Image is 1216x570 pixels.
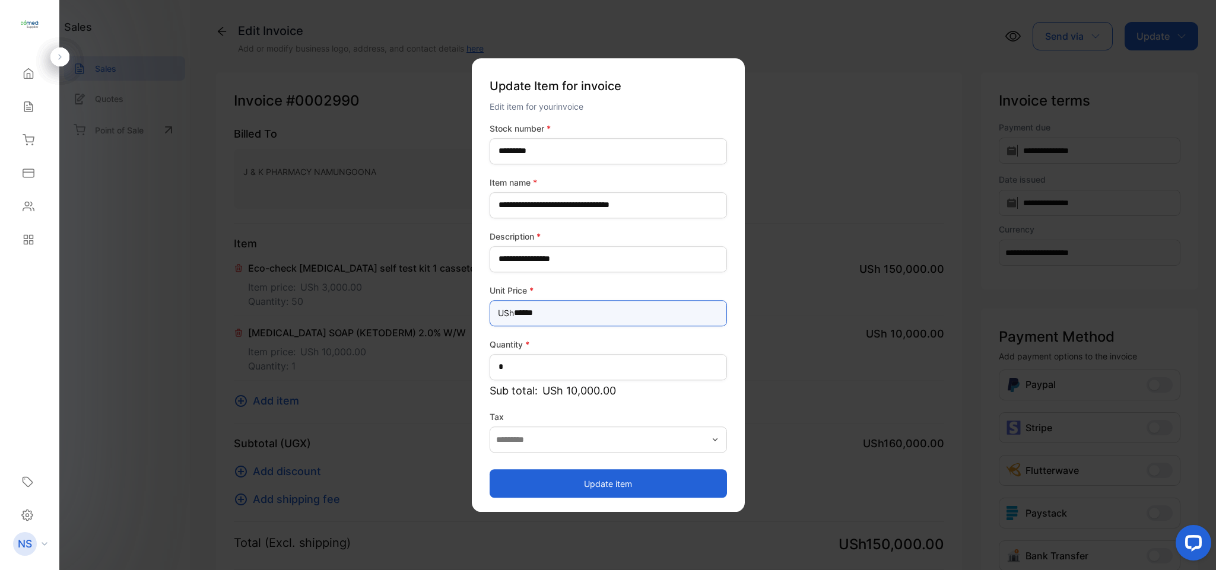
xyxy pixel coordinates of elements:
[21,15,39,33] img: logo
[490,122,727,135] label: Stock number
[490,284,727,297] label: Unit Price
[490,230,727,243] label: Description
[1166,520,1216,570] iframe: LiveChat chat widget
[490,410,727,423] label: Tax
[18,536,32,552] p: NS
[490,383,727,399] p: Sub total:
[490,469,727,498] button: Update item
[498,307,514,319] span: USh
[490,176,727,189] label: Item name
[490,72,727,100] p: Update Item for invoice
[490,101,583,112] span: Edit item for your invoice
[490,338,727,351] label: Quantity
[542,383,616,399] span: USh 10,000.00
